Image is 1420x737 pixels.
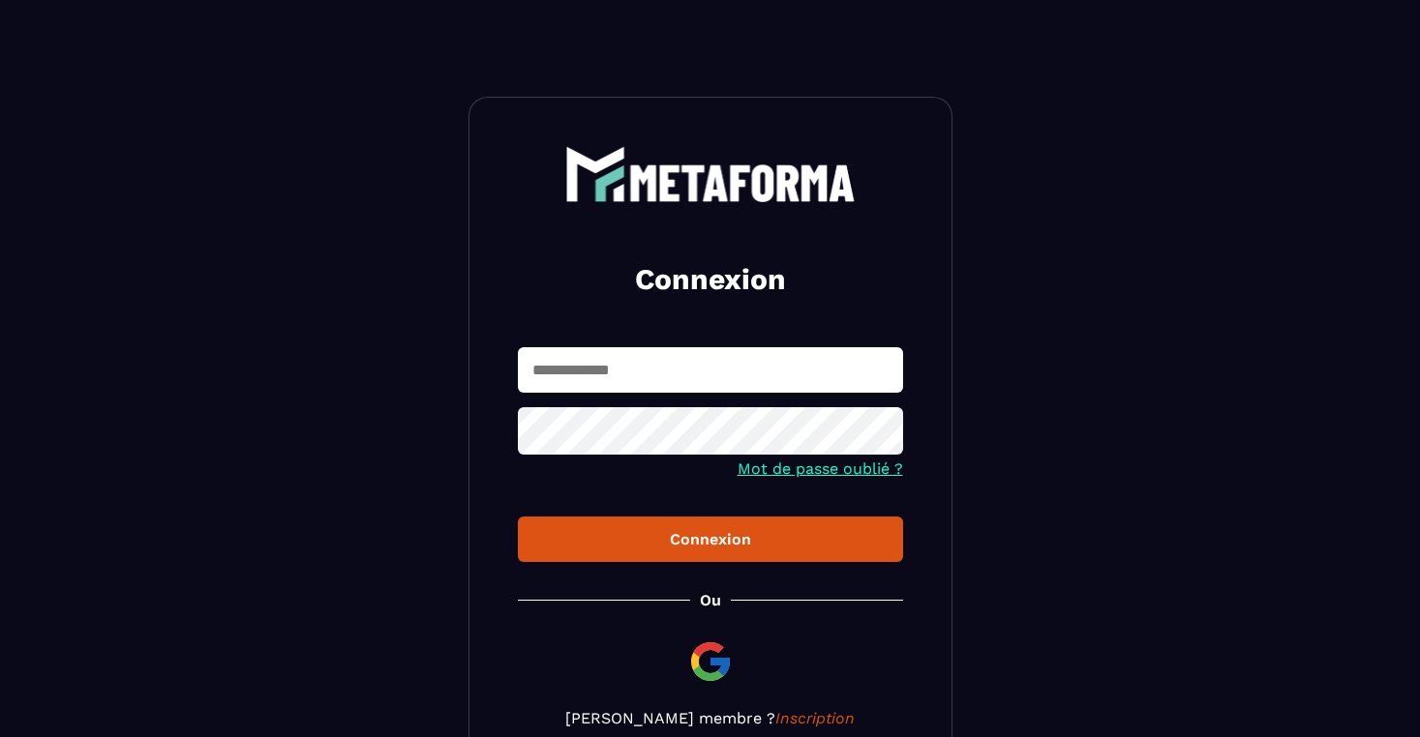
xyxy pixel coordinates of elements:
[738,459,903,478] a: Mot de passe oublié ?
[518,146,903,202] a: logo
[687,638,734,685] img: google
[541,260,880,299] h2: Connexion
[700,591,721,609] p: Ou
[533,530,888,548] div: Connexion
[518,516,903,562] button: Connexion
[775,709,855,727] a: Inscription
[565,146,856,202] img: logo
[518,709,903,727] p: [PERSON_NAME] membre ?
